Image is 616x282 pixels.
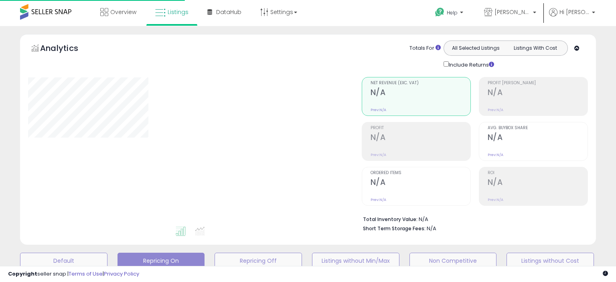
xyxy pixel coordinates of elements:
button: All Selected Listings [446,43,506,53]
span: [PERSON_NAME] Enterprise [494,8,531,16]
span: Overview [110,8,136,16]
div: Include Returns [438,60,504,69]
small: Prev: N/A [371,152,386,157]
span: Profit [371,126,470,130]
button: Listings With Cost [505,43,565,53]
i: Get Help [435,7,445,17]
button: Default [20,253,107,269]
span: Listings [168,8,188,16]
button: Repricing On [118,253,205,269]
h2: N/A [371,178,470,189]
a: Terms of Use [69,270,103,278]
div: seller snap | | [8,270,139,278]
a: Privacy Policy [104,270,139,278]
button: Repricing Off [215,253,302,269]
li: N/A [363,214,582,223]
span: ROI [488,171,588,175]
button: Listings without Cost [507,253,594,269]
small: Prev: N/A [371,197,386,202]
h2: N/A [488,88,588,99]
h2: N/A [371,133,470,144]
div: Totals For [409,45,441,52]
span: Hi [PERSON_NAME] [559,8,590,16]
b: Short Term Storage Fees: [363,225,426,232]
small: Prev: N/A [488,108,503,112]
small: Prev: N/A [488,152,503,157]
button: Listings without Min/Max [312,253,399,269]
strong: Copyright [8,270,37,278]
h2: N/A [371,88,470,99]
small: Prev: N/A [371,108,386,112]
span: N/A [427,225,436,232]
a: Hi [PERSON_NAME] [549,8,595,26]
h5: Analytics [40,43,94,56]
a: Help [429,1,471,26]
b: Total Inventory Value: [363,216,417,223]
h2: N/A [488,178,588,189]
span: Profit [PERSON_NAME] [488,81,588,85]
button: Non Competitive [409,253,497,269]
span: DataHub [216,8,241,16]
span: Ordered Items [371,171,470,175]
span: Help [447,9,458,16]
h2: N/A [488,133,588,144]
small: Prev: N/A [488,197,503,202]
span: Avg. Buybox Share [488,126,588,130]
span: Net Revenue (Exc. VAT) [371,81,470,85]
